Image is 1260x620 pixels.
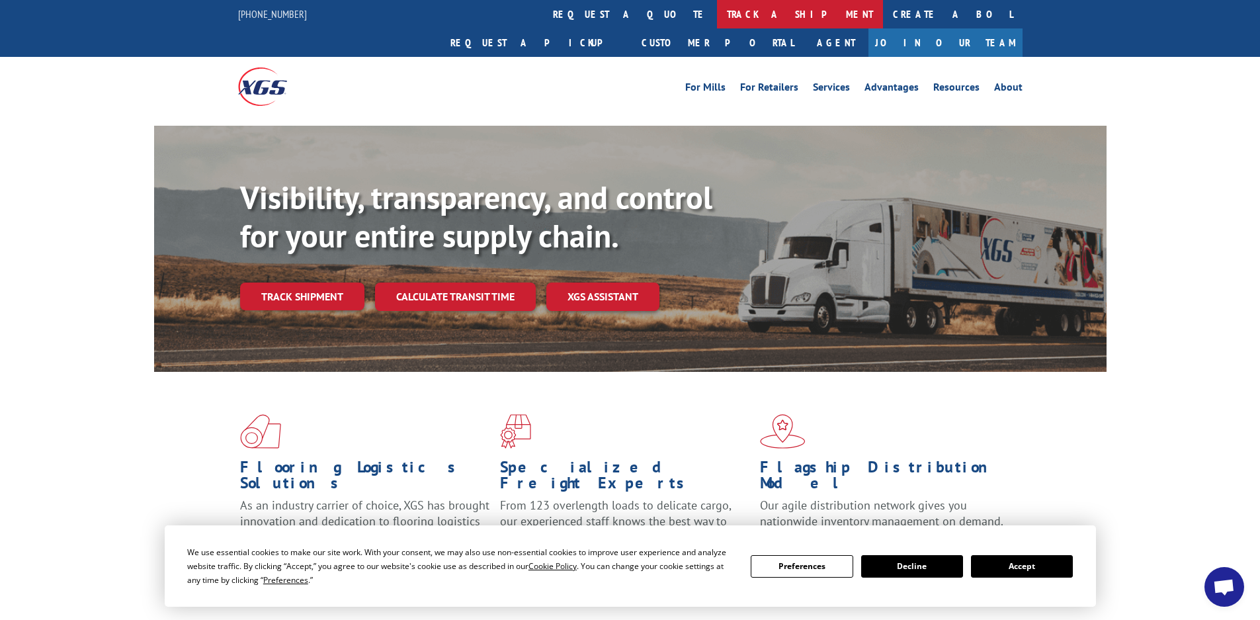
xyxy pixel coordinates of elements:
[263,574,308,586] span: Preferences
[632,28,804,57] a: Customer Portal
[760,459,1010,498] h1: Flagship Distribution Model
[971,555,1073,578] button: Accept
[528,560,577,572] span: Cookie Policy
[813,82,850,97] a: Services
[165,525,1096,607] div: Cookie Consent Prompt
[760,414,806,449] img: xgs-icon-flagship-distribution-model-red
[500,414,531,449] img: xgs-icon-focused-on-flooring-red
[240,498,489,545] span: As an industry carrier of choice, XGS has brought innovation and dedication to flooring logistics...
[500,459,750,498] h1: Specialized Freight Experts
[740,82,798,97] a: For Retailers
[240,459,490,498] h1: Flooring Logistics Solutions
[187,545,735,587] div: We use essential cookies to make our site work. With your consent, we may also use non-essential ...
[240,283,364,310] a: Track shipment
[804,28,868,57] a: Agent
[994,82,1023,97] a: About
[1204,567,1244,607] a: Open chat
[500,498,750,556] p: From 123 overlength loads to delicate cargo, our experienced staff knows the best way to move you...
[685,82,726,97] a: For Mills
[441,28,632,57] a: Request a pickup
[868,28,1023,57] a: Join Our Team
[240,177,712,256] b: Visibility, transparency, and control for your entire supply chain.
[240,414,281,449] img: xgs-icon-total-supply-chain-intelligence-red
[238,7,307,21] a: [PHONE_NUMBER]
[864,82,919,97] a: Advantages
[861,555,963,578] button: Decline
[375,283,536,311] a: Calculate transit time
[546,283,659,311] a: XGS ASSISTANT
[751,555,853,578] button: Preferences
[933,82,980,97] a: Resources
[760,498,1003,529] span: Our agile distribution network gives you nationwide inventory management on demand.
